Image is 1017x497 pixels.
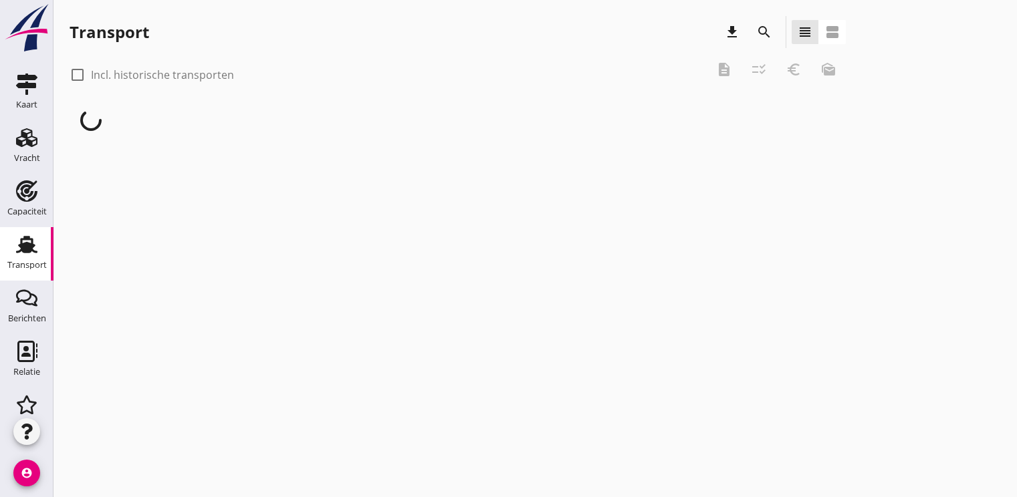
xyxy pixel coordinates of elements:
[13,460,40,486] i: account_circle
[756,24,772,40] i: search
[7,261,47,269] div: Transport
[7,207,47,216] div: Capaciteit
[3,3,51,53] img: logo-small.a267ee39.svg
[16,100,37,109] div: Kaart
[8,314,46,323] div: Berichten
[797,24,813,40] i: view_headline
[724,24,740,40] i: download
[70,21,149,43] div: Transport
[91,68,234,81] label: Incl. historische transporten
[14,154,40,162] div: Vracht
[13,367,40,376] div: Relatie
[824,24,840,40] i: view_agenda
